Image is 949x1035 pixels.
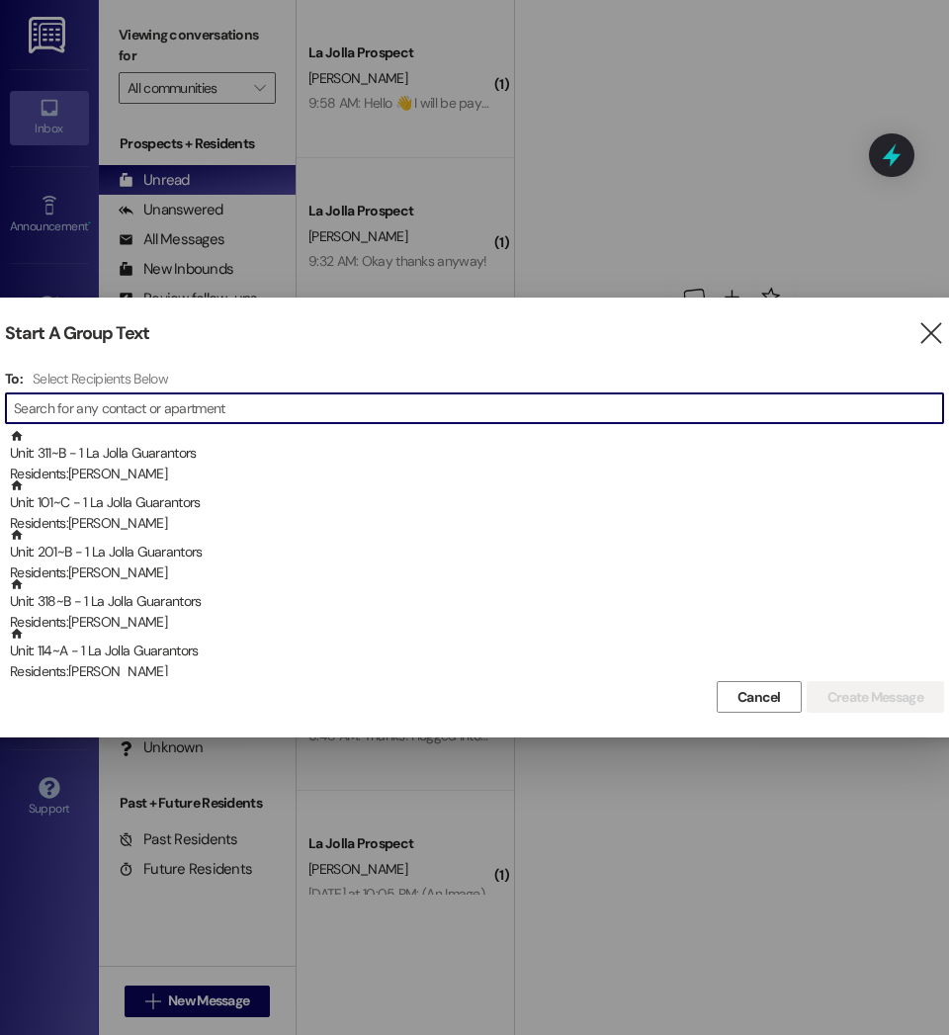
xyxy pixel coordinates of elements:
h3: To: [5,370,23,388]
span: Create Message [827,687,923,708]
div: Unit: 114~A - 1 La Jolla GuarantorsResidents:[PERSON_NAME] [5,627,944,676]
h4: Select Recipients Below [33,370,168,388]
div: Residents: [PERSON_NAME] [10,562,944,583]
div: Unit: 318~B - 1 La Jolla GuarantorsResidents:[PERSON_NAME] [5,577,944,627]
div: Residents: [PERSON_NAME] [10,464,944,484]
div: Unit: 311~B - 1 La Jolla Guarantors [10,429,944,485]
div: Residents: [PERSON_NAME] [10,513,944,534]
button: Create Message [807,681,944,713]
button: Cancel [717,681,802,713]
div: Unit: 201~B - 1 La Jolla GuarantorsResidents:[PERSON_NAME] [5,528,944,577]
div: Unit: 201~B - 1 La Jolla Guarantors [10,528,944,584]
div: Unit: 311~B - 1 La Jolla GuarantorsResidents:[PERSON_NAME] [5,429,944,478]
div: Residents: [PERSON_NAME] [10,612,944,633]
div: Residents: [PERSON_NAME] [10,661,944,682]
div: Unit: 101~C - 1 La Jolla GuarantorsResidents:[PERSON_NAME] [5,478,944,528]
div: Unit: 318~B - 1 La Jolla Guarantors [10,577,944,634]
div: Unit: 101~C - 1 La Jolla Guarantors [10,478,944,535]
i:  [917,323,944,344]
input: Search for any contact or apartment [14,394,943,422]
span: Cancel [737,687,781,708]
h3: Start A Group Text [5,322,149,345]
div: Unit: 114~A - 1 La Jolla Guarantors [10,627,944,683]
